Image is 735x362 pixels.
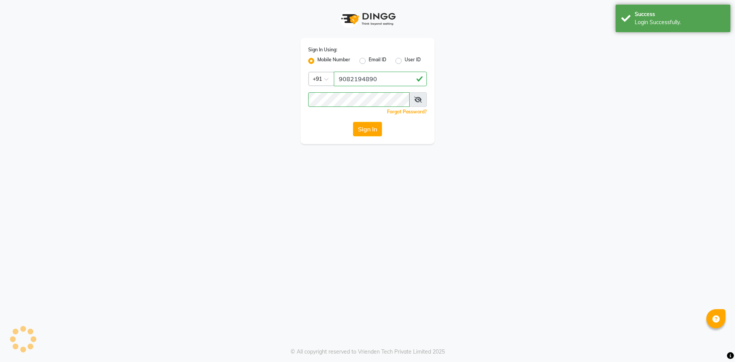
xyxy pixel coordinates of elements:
div: Success [635,10,725,18]
a: Forgot Password? [387,109,427,115]
label: Mobile Number [317,56,350,66]
label: User ID [405,56,421,66]
input: Username [334,72,427,86]
div: Login Successfully. [635,18,725,26]
button: Sign In [353,122,382,136]
label: Email ID [369,56,386,66]
label: Sign In Using: [308,46,337,53]
input: Username [308,92,410,107]
img: logo1.svg [337,8,398,30]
